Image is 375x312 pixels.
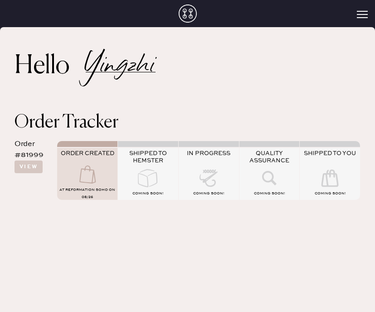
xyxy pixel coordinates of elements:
span: AT Reformation Soho on 08/26 [59,188,115,199]
span: QUALITY ASSURANCE [249,150,289,164]
span: COMING SOON! [315,191,346,196]
span: COMING SOON! [132,191,163,196]
span: SHIPPED TO YOU [304,150,356,157]
button: View [15,161,43,173]
div: Order #81999 [15,139,50,161]
span: SHIPPED TO HEMSTER [129,150,167,164]
span: Order Tracker [15,113,118,132]
h2: Yingzhi [86,61,156,72]
button: Open Menu [357,11,368,19]
span: ORDER CREATED [61,150,114,157]
span: IN PROGRESS [187,150,230,157]
span: COMING SOON! [193,191,224,196]
h2: Hello [15,56,86,77]
span: COMING SOON! [254,191,285,196]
